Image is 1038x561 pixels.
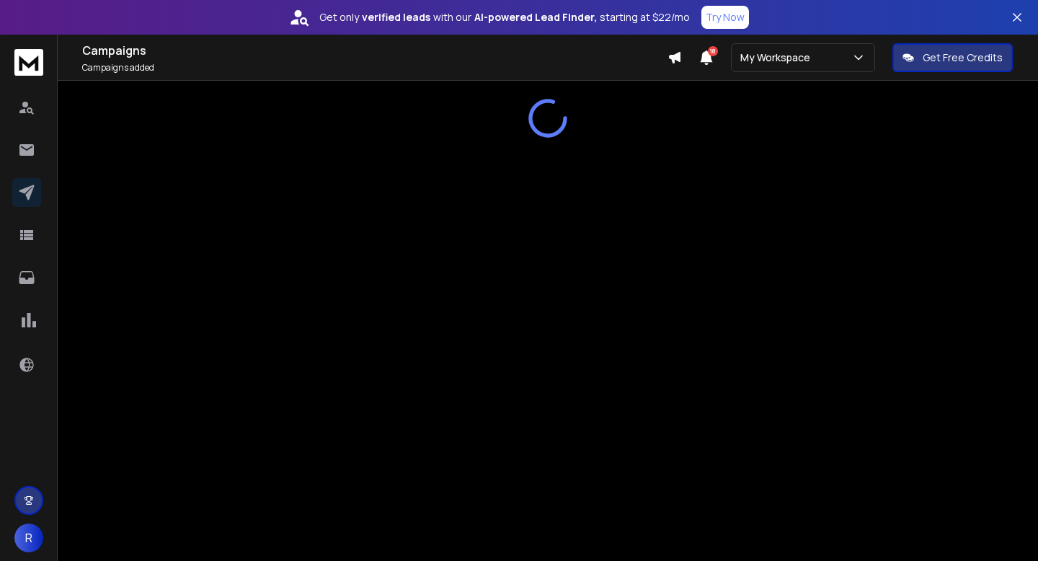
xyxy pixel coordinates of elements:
button: Get Free Credits [892,43,1013,72]
p: Try Now [706,10,745,25]
p: Campaigns added [82,62,667,74]
p: My Workspace [740,50,816,65]
button: Try Now [701,6,749,29]
span: 18 [708,46,718,56]
img: logo [14,49,43,76]
p: Get Free Credits [923,50,1003,65]
p: Get only with our starting at $22/mo [319,10,690,25]
button: R [14,524,43,552]
strong: AI-powered Lead Finder, [474,10,597,25]
strong: verified leads [362,10,430,25]
h1: Campaigns [82,42,667,59]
